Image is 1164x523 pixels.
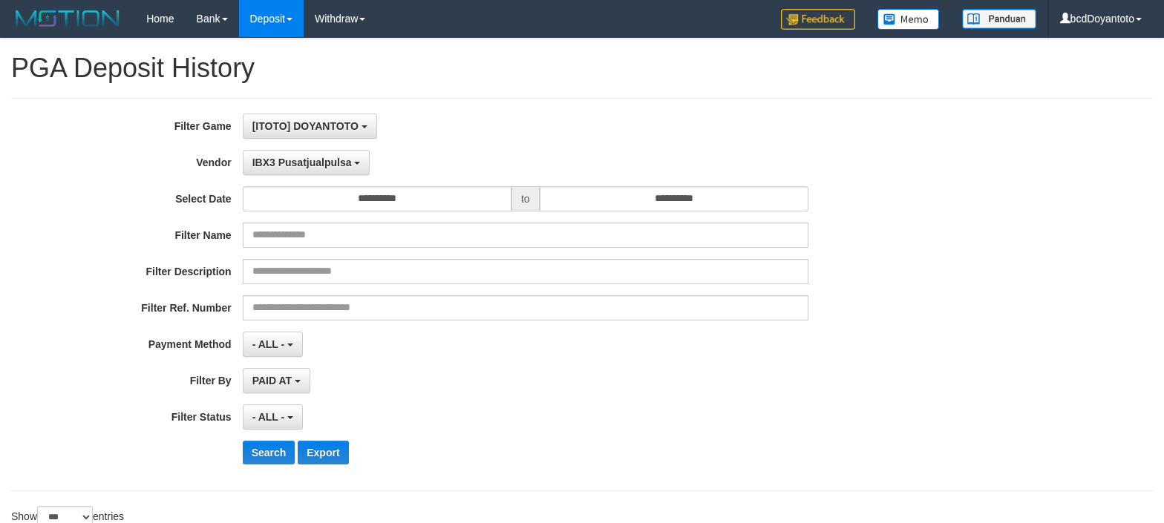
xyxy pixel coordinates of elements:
img: panduan.png [962,9,1036,29]
span: - ALL - [252,411,285,423]
span: - ALL - [252,338,285,350]
span: to [511,186,540,211]
button: Search [243,441,295,464]
button: Export [298,441,348,464]
button: IBX3 Pusatjualpulsa [243,150,370,175]
button: - ALL - [243,332,303,357]
span: PAID AT [252,375,292,387]
span: IBX3 Pusatjualpulsa [252,157,352,168]
button: - ALL - [243,404,303,430]
button: PAID AT [243,368,310,393]
button: [ITOTO] DOYANTOTO [243,114,377,139]
h1: PGA Deposit History [11,53,1153,83]
img: Feedback.jpg [781,9,855,30]
img: Button%20Memo.svg [877,9,940,30]
span: [ITOTO] DOYANTOTO [252,120,359,132]
img: MOTION_logo.png [11,7,124,30]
